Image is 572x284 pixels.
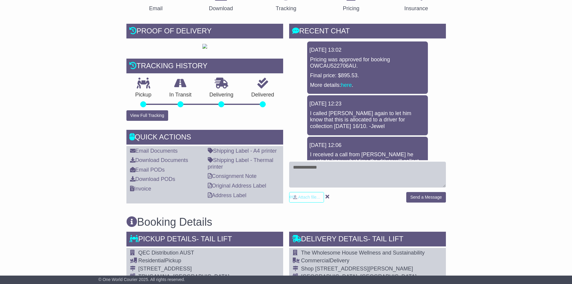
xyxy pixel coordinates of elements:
[301,258,425,264] div: Delivery
[98,277,185,282] span: © One World Courier 2025. All rights reserved.
[242,92,283,98] p: Delivered
[310,142,425,149] div: [DATE] 12:06
[126,110,168,121] button: View Full Tracking
[130,176,175,182] a: Download PODs
[301,266,425,272] div: Shop [STREET_ADDRESS][PERSON_NAME]
[126,216,446,228] h3: Booking Details
[138,273,230,280] div: TRUGANINA, [GEOGRAPHIC_DATA]
[126,92,161,98] p: Pickup
[310,110,425,130] p: I called [PERSON_NAME] again to let him know that this is allocated to a driver for collection [D...
[126,24,283,40] div: Proof of Delivery
[160,92,201,98] p: In Transit
[341,82,352,88] a: here
[149,5,162,13] div: Email
[138,266,230,272] div: [STREET_ADDRESS]
[209,5,233,13] div: Download
[301,250,425,256] span: The Wholesome House Wellness and Sustainability
[126,130,283,146] div: Quick Actions
[301,258,330,264] span: Commercial
[404,5,428,13] div: Insurance
[130,186,151,192] a: Invoice
[368,235,403,243] span: - Tail Lift
[310,101,425,107] div: [DATE] 12:23
[208,148,277,154] a: Shipping Label - A4 printer
[138,258,165,264] span: Residential
[310,56,425,69] p: Pricing was approved for booking OWCAU522706AU.
[130,167,165,173] a: Email PODs
[310,151,425,171] p: I received a call from [PERSON_NAME] he wants to know what time the driver will collect the freig...
[202,44,207,49] img: GetPodImage
[196,235,232,243] span: - Tail Lift
[289,232,446,248] div: Delivery Details
[208,183,266,189] a: Original Address Label
[289,24,446,40] div: RECENT CHAT
[301,273,425,280] div: [GEOGRAPHIC_DATA], [GEOGRAPHIC_DATA]
[406,192,446,203] button: Send a Message
[138,258,230,264] div: Pickup
[208,173,257,179] a: Consignment Note
[343,5,359,13] div: Pricing
[138,250,194,256] span: QEC Distribution AUST
[130,148,178,154] a: Email Documents
[126,59,283,75] div: Tracking history
[276,5,296,13] div: Tracking
[310,82,425,89] p: More details: .
[208,157,274,170] a: Shipping Label - Thermal printer
[208,192,247,198] a: Address Label
[126,232,283,248] div: Pickup Details
[130,157,188,163] a: Download Documents
[310,47,425,53] div: [DATE] 13:02
[310,72,425,79] p: Final price: $895.53.
[201,92,243,98] p: Delivering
